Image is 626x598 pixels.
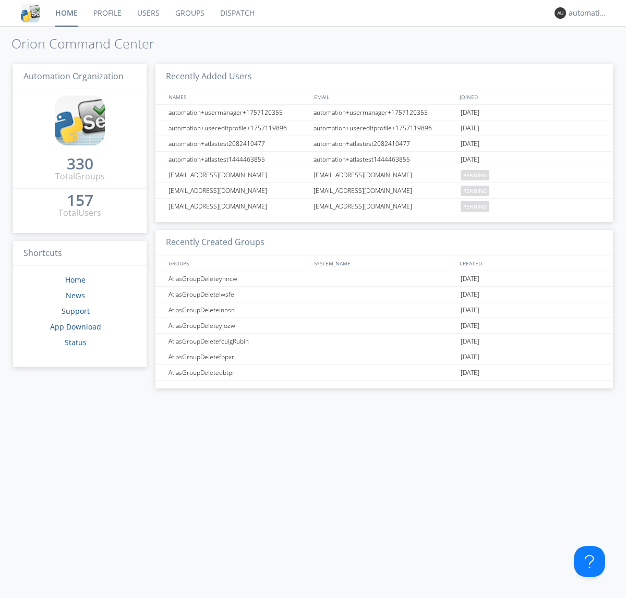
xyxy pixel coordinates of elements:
[461,152,479,167] span: [DATE]
[166,334,310,349] div: AtlasGroupDeletefculgRubin
[166,255,309,271] div: GROUPS
[457,89,603,104] div: JOINED
[155,105,613,120] a: automation+usermanager+1757120355automation+usermanager+1757120355[DATE]
[311,105,458,120] div: automation+usermanager+1757120355
[23,70,124,82] span: Automation Organization
[461,349,479,365] span: [DATE]
[569,8,608,18] div: automation+atlas0003
[461,170,489,180] span: pending
[166,365,310,380] div: AtlasGroupDeleteqbtpr
[166,152,310,167] div: automation+atlastest1444463855
[62,306,90,316] a: Support
[574,546,605,577] iframe: Toggle Customer Support
[461,186,489,196] span: pending
[155,64,613,90] h3: Recently Added Users
[166,287,310,302] div: AtlasGroupDeletelwsfe
[311,199,458,214] div: [EMAIL_ADDRESS][DOMAIN_NAME]
[311,89,457,104] div: EMAIL
[461,365,479,381] span: [DATE]
[155,120,613,136] a: automation+usereditprofile+1757119896automation+usereditprofile+1757119896[DATE]
[166,120,310,136] div: automation+usereditprofile+1757119896
[461,136,479,152] span: [DATE]
[166,199,310,214] div: [EMAIL_ADDRESS][DOMAIN_NAME]
[155,287,613,302] a: AtlasGroupDeletelwsfe[DATE]
[311,255,457,271] div: SYSTEM_NAME
[66,290,85,300] a: News
[555,7,566,19] img: 373638.png
[461,318,479,334] span: [DATE]
[457,255,603,271] div: CREATED
[65,337,87,347] a: Status
[166,271,310,286] div: AtlasGroupDeleteynncw
[166,136,310,151] div: automation+atlastest2082410477
[155,230,613,255] h3: Recently Created Groups
[67,195,93,205] div: 157
[166,349,310,364] div: AtlasGroupDeletefbpxr
[311,136,458,151] div: automation+atlastest2082410477
[155,136,613,152] a: automation+atlastest2082410477automation+atlastest2082410477[DATE]
[13,241,147,266] h3: Shortcuts
[166,183,310,198] div: [EMAIL_ADDRESS][DOMAIN_NAME]
[67,158,93,170] a: 330
[155,302,613,318] a: AtlasGroupDeletelnnsn[DATE]
[461,120,479,136] span: [DATE]
[155,365,613,381] a: AtlasGroupDeleteqbtpr[DATE]
[155,152,613,167] a: automation+atlastest1444463855automation+atlastest1444463855[DATE]
[166,302,310,318] div: AtlasGroupDeletelnnsn
[155,318,613,334] a: AtlasGroupDeleteyiozw[DATE]
[311,167,458,182] div: [EMAIL_ADDRESS][DOMAIN_NAME]
[55,95,105,145] img: cddb5a64eb264b2086981ab96f4c1ba7
[461,271,479,287] span: [DATE]
[461,105,479,120] span: [DATE]
[67,195,93,207] a: 157
[155,199,613,214] a: [EMAIL_ADDRESS][DOMAIN_NAME][EMAIL_ADDRESS][DOMAIN_NAME]pending
[311,120,458,136] div: automation+usereditprofile+1757119896
[166,89,309,104] div: NAMES
[155,183,613,199] a: [EMAIL_ADDRESS][DOMAIN_NAME][EMAIL_ADDRESS][DOMAIN_NAME]pending
[166,318,310,333] div: AtlasGroupDeleteyiozw
[461,287,479,302] span: [DATE]
[55,170,105,182] div: Total Groups
[311,152,458,167] div: automation+atlastest1444463855
[50,322,101,332] a: App Download
[155,334,613,349] a: AtlasGroupDeletefculgRubin[DATE]
[67,158,93,169] div: 330
[21,4,40,22] img: cddb5a64eb264b2086981ab96f4c1ba7
[155,349,613,365] a: AtlasGroupDeletefbpxr[DATE]
[65,275,86,285] a: Home
[155,167,613,183] a: [EMAIL_ADDRESS][DOMAIN_NAME][EMAIL_ADDRESS][DOMAIN_NAME]pending
[461,334,479,349] span: [DATE]
[58,207,101,219] div: Total Users
[311,183,458,198] div: [EMAIL_ADDRESS][DOMAIN_NAME]
[461,302,479,318] span: [DATE]
[166,167,310,182] div: [EMAIL_ADDRESS][DOMAIN_NAME]
[166,105,310,120] div: automation+usermanager+1757120355
[155,271,613,287] a: AtlasGroupDeleteynncw[DATE]
[461,201,489,212] span: pending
